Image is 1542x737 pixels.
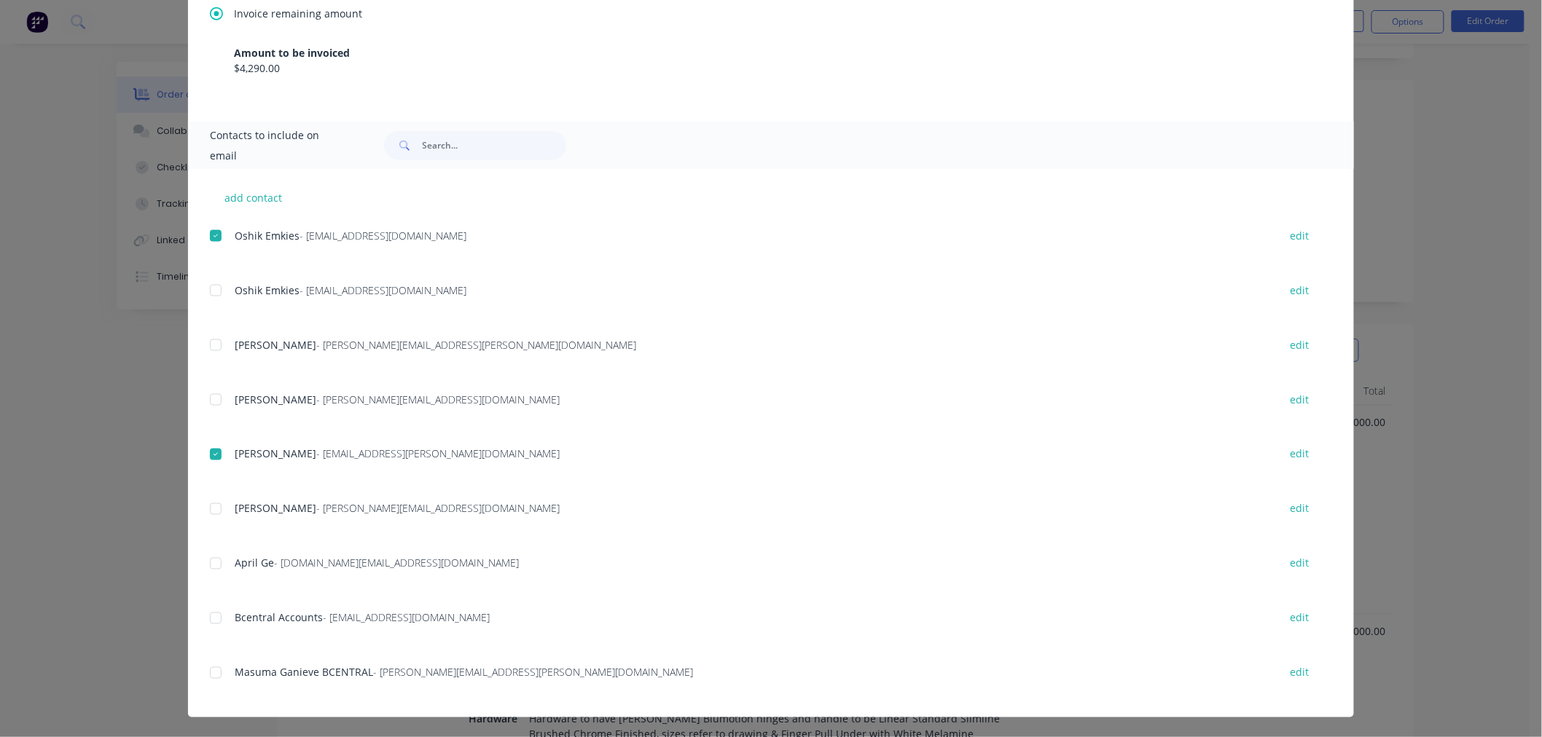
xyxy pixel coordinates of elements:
[316,393,560,406] span: - [PERSON_NAME][EMAIL_ADDRESS][DOMAIN_NAME]
[235,283,300,297] span: Oshik Emkies
[323,611,490,625] span: - [EMAIL_ADDRESS][DOMAIN_NAME]
[300,229,466,243] span: - [EMAIL_ADDRESS][DOMAIN_NAME]
[235,393,316,406] span: [PERSON_NAME]
[235,447,316,461] span: [PERSON_NAME]
[234,45,1308,60] div: Amount to be invoiced
[1282,335,1318,355] button: edit
[234,60,1308,76] div: $4,290.00
[1282,444,1318,464] button: edit
[234,6,362,21] span: Invoice remaining amount
[300,283,466,297] span: - [EMAIL_ADDRESS][DOMAIN_NAME]
[210,186,297,208] button: add contact
[1282,226,1318,245] button: edit
[316,502,560,516] span: - [PERSON_NAME][EMAIL_ADDRESS][DOMAIN_NAME]
[274,556,519,570] span: - [DOMAIN_NAME][EMAIL_ADDRESS][DOMAIN_NAME]
[1282,390,1318,409] button: edit
[422,131,566,160] input: Search...
[235,666,373,679] span: Masuma Ganieve BCENTRAL
[316,338,636,352] span: - [PERSON_NAME][EMAIL_ADDRESS][PERSON_NAME][DOMAIN_NAME]
[235,229,300,243] span: Oshik Emkies
[210,125,348,166] span: Contacts to include on email
[1282,663,1318,682] button: edit
[373,666,693,679] span: - [PERSON_NAME][EMAIL_ADDRESS][PERSON_NAME][DOMAIN_NAME]
[316,447,560,461] span: - [EMAIL_ADDRESS][PERSON_NAME][DOMAIN_NAME]
[1282,608,1318,628] button: edit
[235,338,316,352] span: [PERSON_NAME]
[1282,499,1318,519] button: edit
[235,611,323,625] span: Bcentral Accounts
[235,556,274,570] span: April Ge
[1282,553,1318,573] button: edit
[235,502,316,516] span: [PERSON_NAME]
[1282,280,1318,300] button: edit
